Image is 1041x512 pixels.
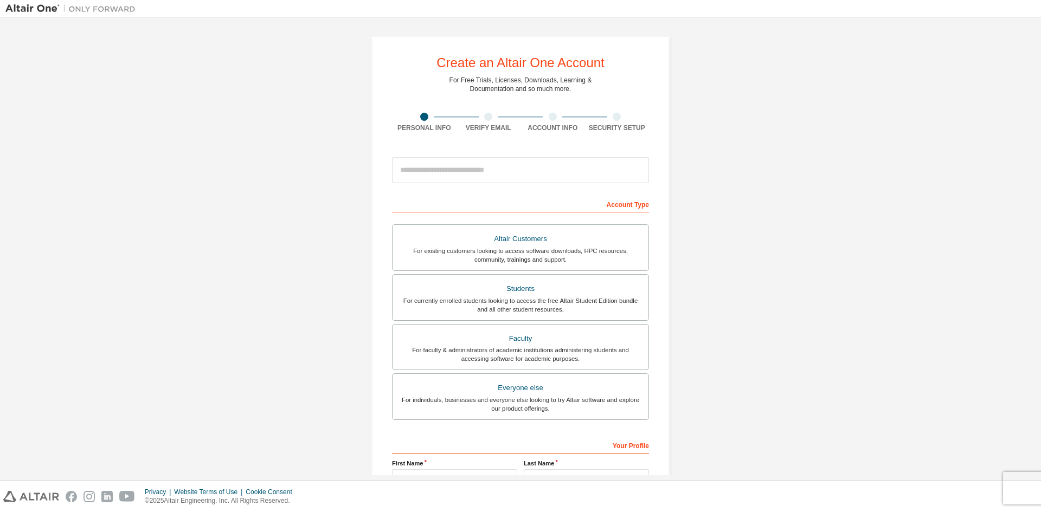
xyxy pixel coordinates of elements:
[66,491,77,502] img: facebook.svg
[5,3,141,14] img: Altair One
[392,459,517,468] label: First Name
[392,436,649,453] div: Your Profile
[436,56,605,69] div: Create an Altair One Account
[399,281,642,296] div: Students
[119,491,135,502] img: youtube.svg
[145,488,174,496] div: Privacy
[449,76,592,93] div: For Free Trials, Licenses, Downloads, Learning & Documentation and so much more.
[392,195,649,212] div: Account Type
[457,124,521,132] div: Verify Email
[3,491,59,502] img: altair_logo.svg
[392,124,457,132] div: Personal Info
[399,231,642,247] div: Altair Customers
[399,380,642,396] div: Everyone else
[585,124,650,132] div: Security Setup
[145,496,299,505] p: © 2025 Altair Engineering, Inc. All Rights Reserved.
[399,247,642,264] div: For existing customers looking to access software downloads, HPC resources, community, trainings ...
[174,488,246,496] div: Website Terms of Use
[399,396,642,413] div: For individuals, businesses and everyone else looking to try Altair software and explore our prod...
[246,488,298,496] div: Cookie Consent
[101,491,113,502] img: linkedin.svg
[524,459,649,468] label: Last Name
[399,296,642,314] div: For currently enrolled students looking to access the free Altair Student Edition bundle and all ...
[399,331,642,346] div: Faculty
[520,124,585,132] div: Account Info
[83,491,95,502] img: instagram.svg
[399,346,642,363] div: For faculty & administrators of academic institutions administering students and accessing softwa...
